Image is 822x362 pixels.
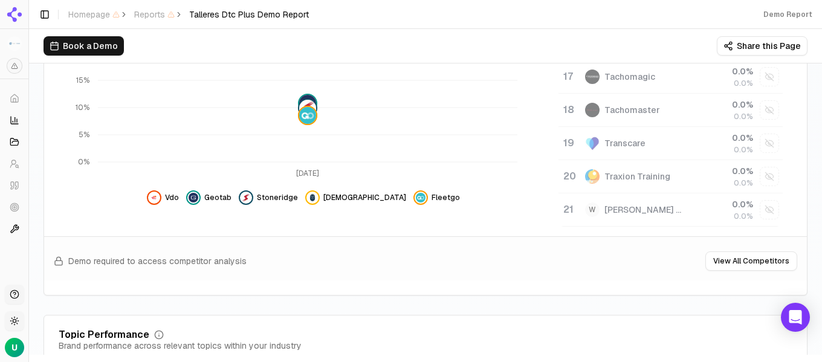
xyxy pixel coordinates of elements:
span: 0.0% [734,145,753,155]
tr: 21W[PERSON_NAME] Group0.0%0.0%Show william gilder group data [558,193,783,226]
button: Hide geotab data [186,190,231,205]
span: 0.0% [734,112,753,121]
div: 0.0 % [696,65,753,77]
tspan: 0% [78,157,89,167]
button: Book a Demo [44,36,124,56]
button: Hide vdo data [147,190,179,205]
div: 19 [563,136,573,150]
span: 0.0% [734,79,753,88]
span: 0.0% [734,178,753,188]
div: 0.0 % [696,132,753,144]
img: stoneridge [299,99,316,116]
span: 0.0% [734,212,753,221]
div: Tachomaster [604,104,660,116]
img: geotab [189,193,198,202]
img: tachomaster [585,103,600,117]
span: W [585,202,600,217]
span: Homepage [68,8,120,21]
button: Show tachomagic data [760,67,779,86]
div: Traxion Training [604,170,670,183]
tr: 20traxion trainingTraxion Training0.0%0.0%Show traxion training data [558,160,783,193]
img: traxion training [585,169,600,184]
button: Hide stoneridge data [239,190,298,205]
div: Transcare [604,137,646,149]
span: [DEMOGRAPHIC_DATA] [323,193,406,202]
img: transcare [585,136,600,150]
div: Demo Report [763,10,812,19]
div: Open Intercom Messenger [781,303,810,332]
button: Hide fleetgo data [413,190,460,205]
div: [PERSON_NAME] Group [604,204,687,216]
button: Show traxion training data [760,167,779,186]
button: Show william gilder group data [760,200,779,219]
img: vdo [149,193,159,202]
div: 17 [563,69,573,84]
span: Fleetgo [432,193,460,202]
span: Talleres Dtc Plus Demo Report [189,8,309,21]
div: 0.0 % [696,99,753,111]
tr: 19transcareTranscare0.0%0.0%Show transcare data [558,126,783,160]
span: U [11,341,18,354]
span: Reports [134,8,175,21]
tr: 18tachomasterTachomaster0.0%0.0%Show tachomaster data [558,93,783,126]
tspan: 15% [76,76,89,85]
button: View All Competitors [705,251,797,271]
div: 20 [563,169,573,184]
button: Show transcare data [760,134,779,153]
img: fleetgo [416,193,426,202]
nav: breadcrumb [68,8,309,21]
tspan: 10% [76,103,89,112]
img: tachomagic [585,69,600,84]
span: Demo required to access competitor analysis [68,255,247,267]
button: Show tachomaster data [760,100,779,120]
tspan: 5% [79,130,89,140]
button: Share this Page [717,36,807,56]
img: fleetgo [299,106,316,123]
tr: 17tachomagicTachomagic0.0%0.0%Show tachomagic data [558,60,783,93]
div: 0.0 % [696,198,753,210]
span: Geotab [204,193,231,202]
span: Vdo [165,193,179,202]
div: 18 [563,103,573,117]
span: Stoneridge [257,193,298,202]
button: Hide samsara data [305,190,406,205]
img: geotab [299,94,316,111]
div: 0.0 % [696,165,753,177]
div: Topic Performance [59,330,149,340]
div: Tachomagic [604,71,655,83]
div: 21 [563,202,573,217]
img: samsara [308,193,317,202]
img: stoneridge [241,193,251,202]
div: Brand performance across relevant topics within your industry [59,340,302,352]
tspan: [DATE] [296,168,319,178]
